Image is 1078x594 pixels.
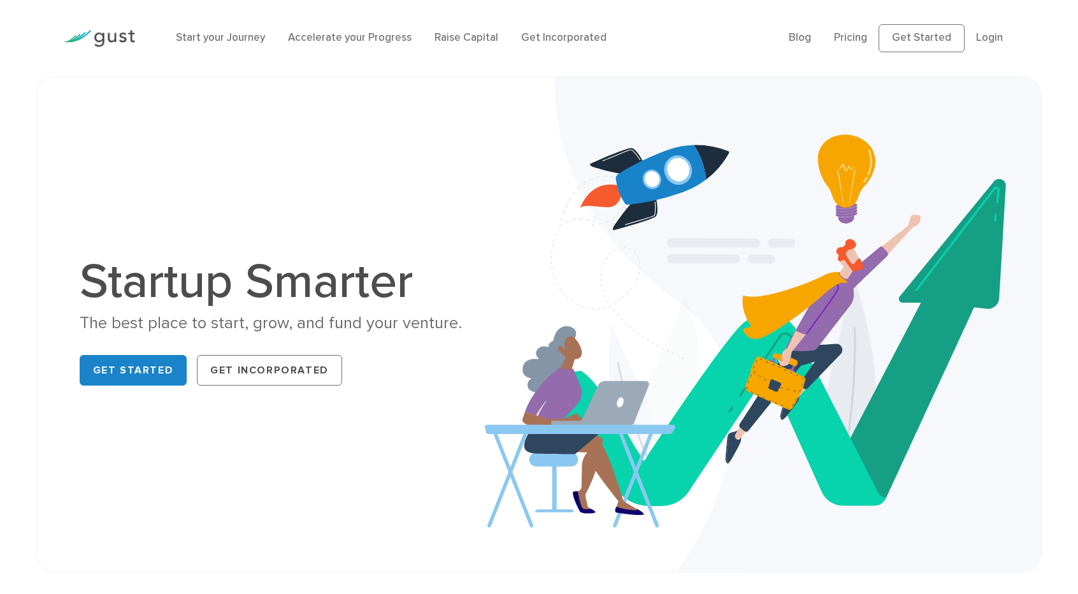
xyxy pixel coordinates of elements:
div: The best place to start, grow, and fund your venture. [80,312,519,335]
a: Get Incorporated [521,31,607,44]
img: Gust Logo [64,30,135,47]
a: Login [976,31,1003,44]
a: Accelerate your Progress [288,31,412,44]
a: Get Started [879,24,965,52]
a: Pricing [834,31,867,44]
a: Raise Capital [435,31,498,44]
a: Get Incorporated [197,355,342,386]
a: Get Started [80,355,187,386]
a: Start your Journey [176,31,265,44]
a: Blog [789,31,811,44]
img: Startup Smarter Hero [485,77,1041,572]
h1: Startup Smarter [80,257,519,306]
